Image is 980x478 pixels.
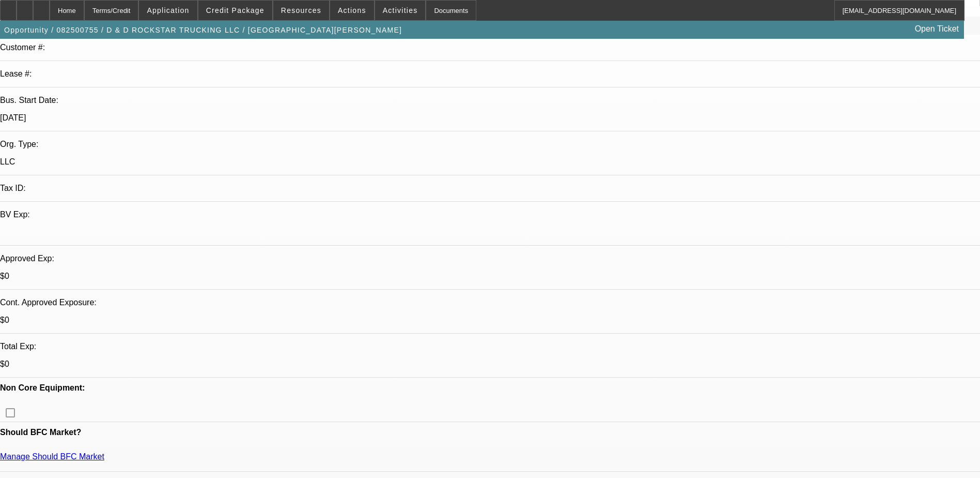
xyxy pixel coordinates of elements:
span: Application [147,6,189,14]
span: Actions [338,6,366,14]
button: Application [139,1,197,20]
button: Actions [330,1,374,20]
button: Credit Package [198,1,272,20]
button: Activities [375,1,426,20]
span: Opportunity / 082500755 / D & D ROCKSTAR TRUCKING LLC / [GEOGRAPHIC_DATA][PERSON_NAME] [4,26,402,34]
button: Resources [273,1,329,20]
a: Open Ticket [911,20,963,38]
span: Resources [281,6,321,14]
span: Credit Package [206,6,265,14]
span: Activities [383,6,418,14]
